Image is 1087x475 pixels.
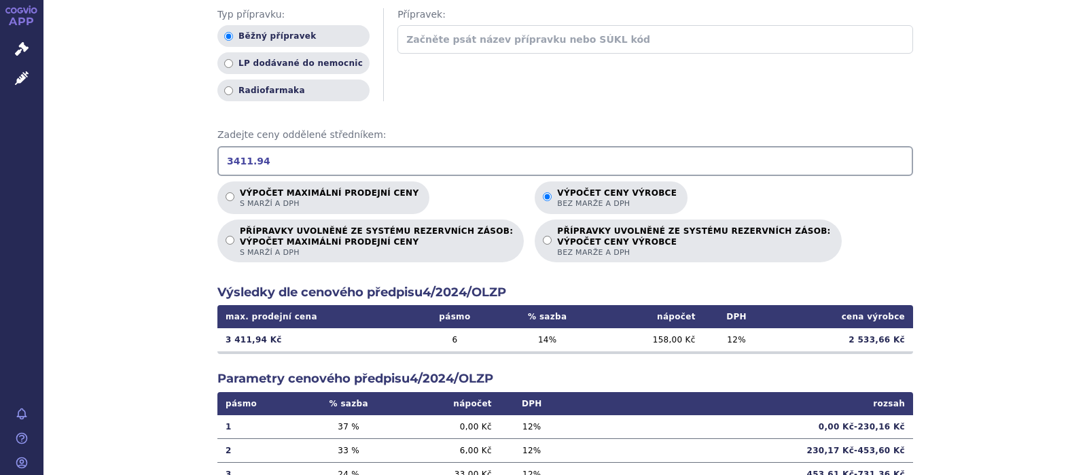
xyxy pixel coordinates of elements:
[240,198,418,209] span: s marží a DPH
[240,247,513,258] span: s marží a DPH
[500,438,564,462] td: 12 %
[224,32,233,41] input: Běžný přípravek
[500,415,564,439] td: 12 %
[300,438,397,462] td: 33 %
[300,415,397,439] td: 37 %
[557,226,830,258] p: PŘÍPRAVKY UVOLNĚNÉ ZE SYSTÉMU REZERVNÍCH ZÁSOB:
[597,305,704,328] th: nápočet
[217,25,370,47] label: Běžný přípravek
[597,328,704,351] td: 158,00 Kč
[564,392,913,415] th: rozsah
[412,305,497,328] th: pásmo
[543,236,552,245] input: PŘÍPRAVKY UVOLNĚNÉ ZE SYSTÉMU REZERVNÍCH ZÁSOB:VÝPOČET CENY VÝROBCEbez marže a DPH
[769,328,913,351] td: 2 533,66 Kč
[769,305,913,328] th: cena výrobce
[412,328,497,351] td: 6
[498,305,597,328] th: % sazba
[217,80,370,101] label: Radiofarmaka
[397,25,913,54] input: Začněte psát název přípravku nebo SÚKL kód
[240,226,513,258] p: PŘÍPRAVKY UVOLNĚNÉ ZE SYSTÉMU REZERVNÍCH ZÁSOB:
[397,415,500,439] td: 0,00 Kč
[217,415,300,439] td: 1
[224,86,233,95] input: Radiofarmaka
[498,328,597,351] td: 14 %
[543,192,552,201] input: Výpočet ceny výrobcebez marže a DPH
[224,59,233,68] input: LP dodávané do nemocnic
[557,188,677,209] p: Výpočet ceny výrobce
[217,284,913,301] h2: Výsledky dle cenového předpisu 4/2024/OLZP
[226,192,234,201] input: Výpočet maximální prodejní cenys marží a DPH
[397,392,500,415] th: nápočet
[217,305,412,328] th: max. prodejní cena
[217,370,913,387] h2: Parametry cenového předpisu 4/2024/OLZP
[217,128,913,142] span: Zadejte ceny oddělené středníkem:
[217,146,913,176] input: Zadejte ceny oddělené středníkem
[226,236,234,245] input: PŘÍPRAVKY UVOLNĚNÉ ZE SYSTÉMU REZERVNÍCH ZÁSOB:VÝPOČET MAXIMÁLNÍ PRODEJNÍ CENYs marží a DPH
[557,198,677,209] span: bez marže a DPH
[500,392,564,415] th: DPH
[704,328,770,351] td: 12 %
[557,247,830,258] span: bez marže a DPH
[240,188,418,209] p: Výpočet maximální prodejní ceny
[300,392,397,415] th: % sazba
[217,392,300,415] th: pásmo
[217,8,370,22] span: Typ přípravku:
[397,438,500,462] td: 6,00 Kč
[240,236,513,247] strong: VÝPOČET MAXIMÁLNÍ PRODEJNÍ CENY
[217,438,300,462] td: 2
[217,328,412,351] td: 3 411,94 Kč
[564,415,913,439] td: 0,00 Kč - 230,16 Kč
[217,52,370,74] label: LP dodávané do nemocnic
[564,438,913,462] td: 230,17 Kč - 453,60 Kč
[397,8,913,22] span: Přípravek:
[557,236,830,247] strong: VÝPOČET CENY VÝROBCE
[704,305,770,328] th: DPH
